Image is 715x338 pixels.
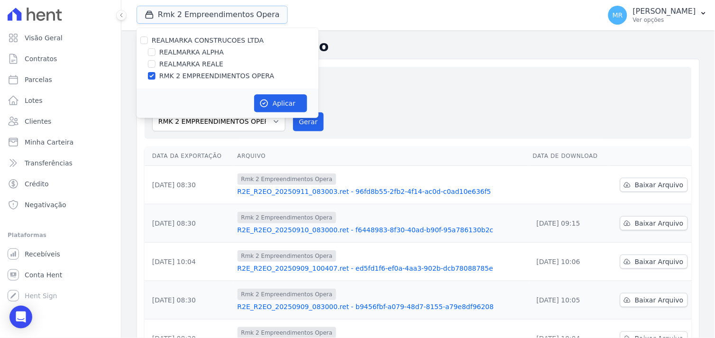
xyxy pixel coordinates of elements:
[529,281,609,320] td: [DATE] 10:05
[238,187,525,196] a: R2E_R2EO_20250911_083003.ret - 96fd8b55-2fb2-4f14-ac0d-c0ad10e636f5
[633,16,696,24] p: Ver opções
[4,70,117,89] a: Parcelas
[238,212,337,223] span: Rmk 2 Empreendimentos Opera
[145,146,234,166] th: Data da Exportação
[529,146,609,166] th: Data de Download
[238,289,337,300] span: Rmk 2 Empreendimentos Opera
[635,219,684,228] span: Baixar Arquivo
[529,204,609,243] td: [DATE] 09:15
[633,7,696,16] p: [PERSON_NAME]
[293,112,324,131] button: Gerar
[620,216,688,230] a: Baixar Arquivo
[25,75,52,84] span: Parcelas
[137,38,700,55] h2: Exportações de Retorno
[238,174,337,185] span: Rmk 2 Empreendimentos Opera
[159,59,223,69] label: REALMARKA REALE
[613,12,623,18] span: MR
[25,200,66,210] span: Negativação
[601,2,715,28] button: MR [PERSON_NAME] Ver opções
[145,243,234,281] td: [DATE] 10:04
[145,204,234,243] td: [DATE] 08:30
[25,33,63,43] span: Visão Geral
[4,245,117,264] a: Recebíveis
[620,255,688,269] a: Baixar Arquivo
[25,54,57,64] span: Contratos
[234,146,529,166] th: Arquivo
[145,281,234,320] td: [DATE] 08:30
[4,49,117,68] a: Contratos
[4,265,117,284] a: Conta Hent
[137,6,288,24] button: Rmk 2 Empreendimentos Opera
[25,117,51,126] span: Clientes
[635,295,684,305] span: Baixar Arquivo
[635,180,684,190] span: Baixar Arquivo
[25,179,49,189] span: Crédito
[25,158,73,168] span: Transferências
[4,154,117,173] a: Transferências
[25,249,60,259] span: Recebíveis
[238,250,337,262] span: Rmk 2 Empreendimentos Opera
[25,137,73,147] span: Minha Carteira
[620,178,688,192] a: Baixar Arquivo
[4,174,117,193] a: Crédito
[8,229,113,241] div: Plataformas
[238,302,525,311] a: R2E_R2EO_20250909_083000.ret - b9456fbf-a079-48d7-8155-a79e8df96208
[4,133,117,152] a: Minha Carteira
[529,243,609,281] td: [DATE] 10:06
[4,91,117,110] a: Lotes
[238,225,525,235] a: R2E_R2EO_20250910_083000.ret - f6448983-8f30-40ad-b90f-95a786130b2c
[152,37,264,44] label: REALMARKA CONSTRUCOES LTDA
[25,270,62,280] span: Conta Hent
[4,195,117,214] a: Negativação
[25,96,43,105] span: Lotes
[145,166,234,204] td: [DATE] 08:30
[4,112,117,131] a: Clientes
[254,94,307,112] button: Aplicar
[9,306,32,329] div: Open Intercom Messenger
[238,264,525,273] a: R2E_R2EO_20250909_100407.ret - ed5fd1f6-ef0a-4aa3-902b-dcb78088785e
[159,71,274,81] label: RMK 2 EMPREENDIMENTOS OPERA
[635,257,684,266] span: Baixar Arquivo
[620,293,688,307] a: Baixar Arquivo
[4,28,117,47] a: Visão Geral
[159,47,224,57] label: REALMARKA ALPHA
